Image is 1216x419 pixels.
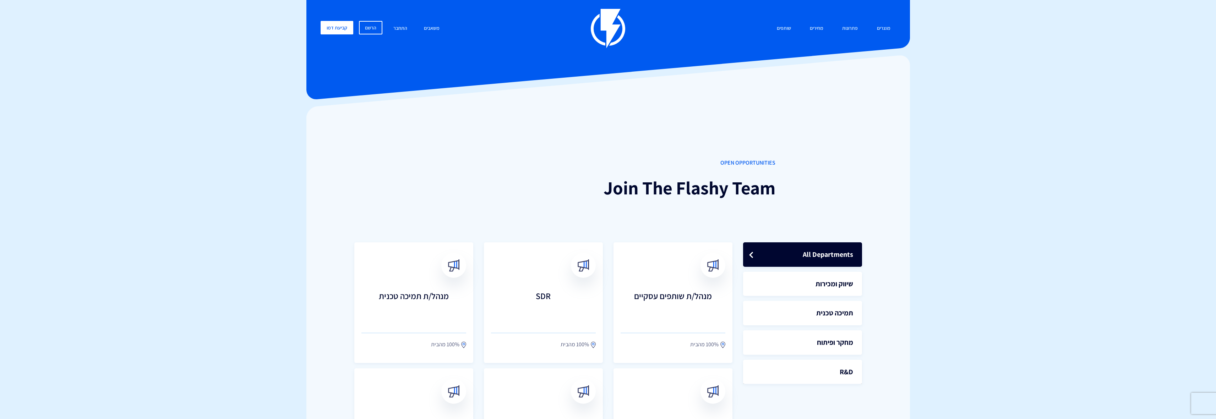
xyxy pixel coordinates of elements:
a: שותפים [771,21,796,36]
span: 100% מהבית [431,340,459,349]
img: location.svg [720,341,725,348]
h1: Join The Flashy Team [441,178,775,198]
a: All Departments [743,242,862,267]
a: פתרונות [837,21,863,36]
a: מחירים [805,21,829,36]
img: broadcast.svg [707,385,719,398]
img: broadcast.svg [447,259,460,272]
h3: SDR [491,291,596,320]
span: 100% מהבית [690,340,719,349]
a: שיווק ומכירות [743,272,862,296]
a: קביעת דמו [321,21,353,34]
a: תמיכה טכנית [743,301,862,325]
h3: מנהל/ת שותפים עסקיים [621,291,725,320]
img: location.svg [591,341,596,348]
img: location.svg [461,341,466,348]
span: 100% מהבית [561,340,589,349]
a: מחקר ופיתוח [743,330,862,355]
h3: מנהל/ת תמיכה טכנית [361,291,466,320]
a: מנהל/ת תמיכה טכנית 100% מהבית [354,242,473,363]
a: מוצרים [872,21,896,36]
a: הרשם [359,21,382,34]
a: התחבר [388,21,413,36]
img: broadcast.svg [707,259,719,272]
a: משאבים [419,21,445,36]
a: מנהל/ת שותפים עסקיים 100% מהבית [614,242,732,363]
a: SDR 100% מהבית [484,242,603,363]
span: OPEN OPPORTUNITIES [441,159,775,167]
img: broadcast.svg [577,385,589,398]
img: broadcast.svg [447,385,460,398]
a: R&D [743,360,862,384]
img: broadcast.svg [577,259,589,272]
